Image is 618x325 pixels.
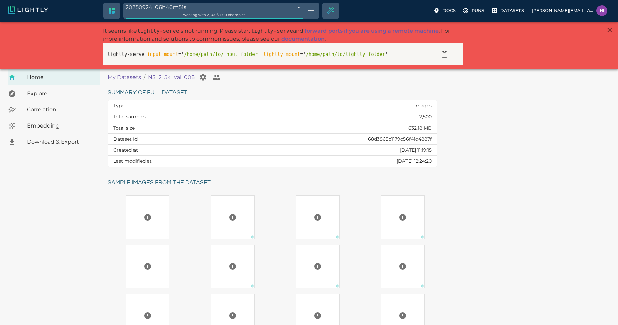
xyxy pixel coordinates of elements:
[238,134,437,145] td: 68d3865b1179c56f41d4887f
[193,195,272,239] a: Preview cannot be loaded. Please ensure the datasource is configured correctly and that the refer...
[27,73,94,81] span: Home
[432,5,458,16] label: Docs
[238,156,437,167] td: [DATE] 12:24:20
[226,260,239,273] button: Preview cannot be loaded. Please ensure the datasource is configured correctly and that the refer...
[238,145,437,156] td: [DATE] 11:19:15
[305,28,439,34] a: forward ports if you are using a remote machine
[183,13,245,17] span: Working with 2,500 / 2,500 of samples
[251,28,293,34] span: lightly-serve
[108,178,442,188] h6: Sample images from the dataset
[108,195,187,239] a: Preview cannot be loaded. Please ensure the datasource is configured correctly and that the refer...
[8,69,100,85] a: Home
[305,5,317,16] button: Show tag tree
[108,134,238,145] th: Dataset Id
[141,260,154,273] button: Preview cannot be loaded. Please ensure the datasource is configured correctly and that the refer...
[108,111,238,122] th: Total samples
[226,211,239,224] button: Preview cannot be loaded. Please ensure the datasource is configured correctly and that the refer...
[27,89,94,98] span: Explore
[8,102,100,118] a: Correlation
[311,211,324,224] button: Preview cannot be loaded. Please ensure the datasource is configured correctly and that the refer...
[126,3,303,12] div: 20250924_06h46m51s
[442,7,456,14] p: Docs
[532,7,594,14] p: [PERSON_NAME][EMAIL_ADDRESS][DOMAIN_NAME]
[238,100,437,111] td: Images
[396,211,410,224] button: Preview cannot be loaded. Please ensure the datasource is configured correctly and that the refer...
[27,138,94,146] span: Download & Export
[363,245,442,288] a: Preview cannot be loaded. Please ensure the datasource is configured correctly and that the refer...
[141,309,154,322] button: Preview cannot be loaded. Please ensure the datasource is configured correctly and that the refer...
[196,71,210,84] button: Manage your dataset
[396,260,410,273] button: Preview cannot be loaded. Please ensure the datasource is configured correctly and that the refer...
[472,7,484,14] p: Runs
[147,51,178,57] span: input_mount
[108,156,238,167] th: Last modified at
[8,69,100,150] nav: explore, analyze, sample, metadata, embedding, correlations label, download your dataset
[263,51,300,57] span: lightly_mount
[311,309,324,322] button: Preview cannot be loaded. Please ensure the datasource is configured correctly and that the refer...
[193,245,272,288] a: Preview cannot be loaded. Please ensure the datasource is configured correctly and that the refer...
[238,111,437,122] td: 2,500
[311,260,324,273] button: Preview cannot be loaded. Please ensure the datasource is configured correctly and that the refer...
[108,245,187,288] a: Preview cannot be loaded. Please ensure the datasource is configured correctly and that the refer...
[363,195,442,239] a: Preview cannot be loaded. Please ensure the datasource is configured correctly and that the refer...
[281,36,325,42] a: documentation
[184,51,258,57] span: /home/path/to/input_folder
[461,5,487,16] label: Runs
[27,106,94,114] span: Correlation
[108,122,238,134] th: Total size
[596,5,607,16] img: nischal.s2@kpit.com
[210,71,223,84] button: Collaborate on your dataset
[108,87,437,98] h6: Summary of full dataset
[108,73,141,81] a: My Datasets
[141,211,154,224] button: Preview cannot be loaded. Please ensure the datasource is configured correctly and that the refer...
[226,309,239,322] button: Preview cannot be loaded. Please ensure the datasource is configured correctly and that the refer...
[108,100,437,167] table: dataset summary
[306,51,385,57] span: /home/path/to/lightly_folder
[108,100,238,111] th: Type
[278,195,357,239] a: Preview cannot be loaded. Please ensure the datasource is configured correctly and that the refer...
[490,5,527,16] label: Datasets
[396,309,410,322] button: Preview cannot be loaded. Please ensure the datasource is configured correctly and that the refer...
[103,27,463,43] p: It seems like is not running. Please start and . For more information and solutions to common iss...
[322,3,339,19] div: Create selection
[27,122,94,130] span: Embedding
[8,134,100,150] a: Download & Export
[148,73,195,81] a: NS_2_5k_val_008
[8,118,100,134] a: Embedding
[137,28,179,34] span: lightly-serve
[108,145,238,156] th: Created at
[144,73,145,81] li: /
[8,85,100,102] a: Explore
[107,51,430,58] p: lightly-serve =' ' =' '
[104,3,120,19] a: Switch to crop dataset
[529,3,610,18] label: [PERSON_NAME][EMAIL_ADDRESS][DOMAIN_NAME]nischal.s2@kpit.com
[238,122,437,134] td: 632.18 MB
[278,245,357,288] a: Preview cannot be loaded. Please ensure the datasource is configured correctly and that the refer...
[438,47,451,61] button: Copy to clipboard
[108,71,441,84] nav: breadcrumb
[8,6,48,14] img: Lightly
[500,7,524,14] p: Datasets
